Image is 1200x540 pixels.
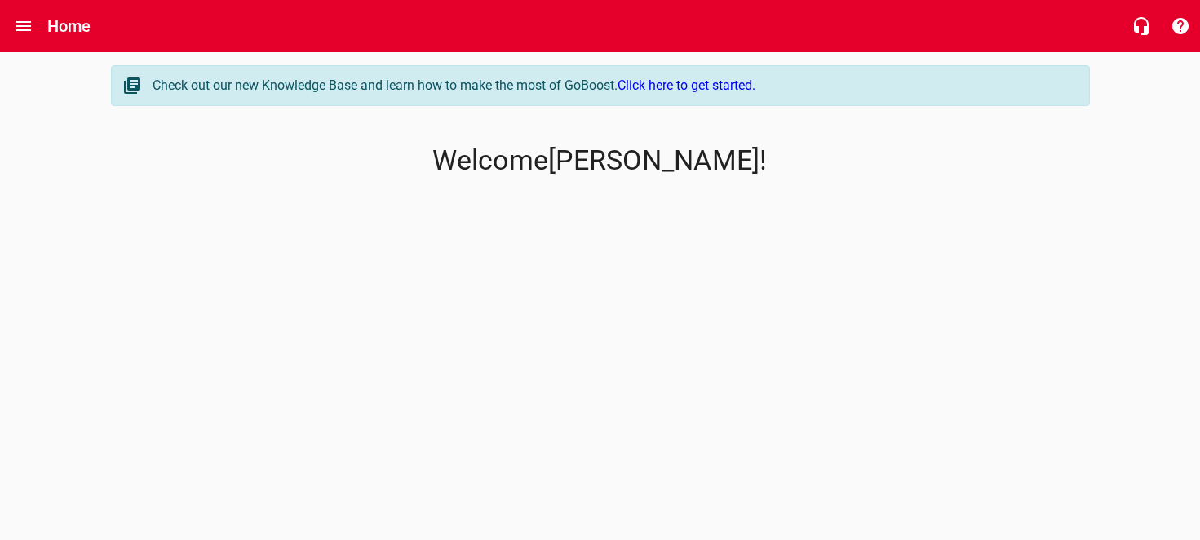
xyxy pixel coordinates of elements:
p: Welcome [PERSON_NAME] ! [111,144,1090,177]
button: Support Portal [1161,7,1200,46]
button: Live Chat [1122,7,1161,46]
div: Check out our new Knowledge Base and learn how to make the most of GoBoost. [153,76,1073,95]
button: Open drawer [4,7,43,46]
h6: Home [47,13,91,39]
a: Click here to get started. [618,77,755,93]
